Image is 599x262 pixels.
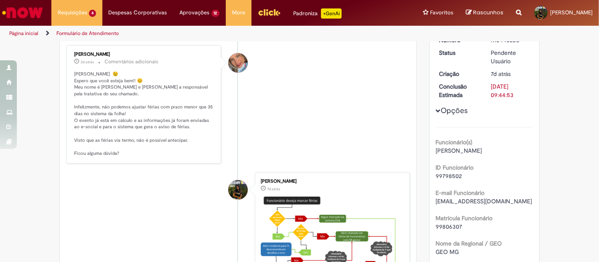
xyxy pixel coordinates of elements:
[321,8,342,19] p: +GenAi
[436,147,482,154] span: [PERSON_NAME]
[436,240,502,247] b: Nome da Regional / GEO
[109,8,167,17] span: Despesas Corporativas
[436,189,485,197] b: E-mail Funcionário
[58,8,87,17] span: Requisições
[89,10,96,17] span: 4
[433,70,485,78] dt: Criação
[1,4,44,21] img: ServiceNow
[436,172,462,180] span: 99798502
[267,186,280,192] time: 22/08/2025 14:43:29
[258,6,281,19] img: click_logo_yellow_360x200.png
[56,30,119,37] a: Formulário de Atendimento
[211,10,220,17] span: 12
[80,59,94,65] span: 3d atrás
[228,180,248,200] div: Lorena Ferreira Avelar Costa
[228,53,248,73] div: Jacqueline Andrade Galani
[104,58,158,65] small: Comentários adicionais
[232,8,245,17] span: More
[436,138,473,146] b: Funcionário(s)
[267,186,280,192] span: 7d atrás
[436,223,463,230] span: 99806307
[74,71,214,157] p: [PERSON_NAME] 😉 Espero que você esteja bem!! 😊 Meu nome é [PERSON_NAME] e [PERSON_NAME] a respons...
[491,70,530,78] div: 22/08/2025 14:44:50
[293,8,342,19] div: Padroniza
[436,197,532,205] span: [EMAIL_ADDRESS][DOMAIN_NAME]
[6,26,393,41] ul: Trilhas de página
[9,30,38,37] a: Página inicial
[491,70,511,78] time: 22/08/2025 14:44:50
[261,179,401,184] div: [PERSON_NAME]
[433,49,485,57] dt: Status
[550,9,593,16] span: [PERSON_NAME]
[491,49,530,65] div: Pendente Usuário
[430,8,453,17] span: Favoritos
[180,8,210,17] span: Aprovações
[491,82,530,99] div: [DATE] 09:44:53
[80,59,94,65] time: 26/08/2025 15:43:59
[436,214,493,222] b: Matrícula Funcionário
[491,70,511,78] span: 7d atrás
[436,248,459,256] span: GEO MG
[466,9,503,17] a: Rascunhos
[433,82,485,99] dt: Conclusão Estimada
[74,52,214,57] div: [PERSON_NAME]
[473,8,503,16] span: Rascunhos
[436,164,474,171] b: ID Funcionário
